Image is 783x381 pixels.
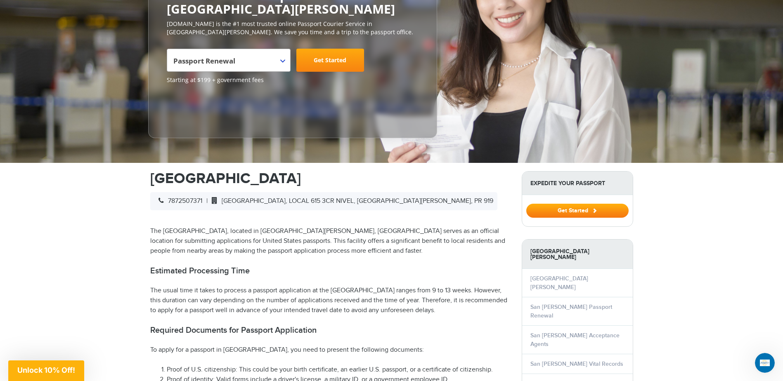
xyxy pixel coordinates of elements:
h2: Required Documents for Passport Application [150,325,509,335]
div: Unlock 10% Off! [8,360,84,381]
li: Proof of U.S. citizenship: This could be your birth certificate, an earlier U.S. passport, or a c... [167,365,509,375]
h1: [GEOGRAPHIC_DATA] [150,171,509,186]
span: 7872507371 [154,197,202,205]
span: Starting at $199 + government fees [167,76,419,84]
iframe: Intercom live chat [755,353,775,373]
iframe: Customer reviews powered by Trustpilot [167,88,229,129]
a: San [PERSON_NAME] Acceptance Agents [530,332,620,348]
p: The [GEOGRAPHIC_DATA], located in [GEOGRAPHIC_DATA][PERSON_NAME], [GEOGRAPHIC_DATA] serves as an ... [150,226,509,256]
a: San [PERSON_NAME] Passport Renewal [530,303,612,319]
strong: [GEOGRAPHIC_DATA][PERSON_NAME] [522,240,633,269]
span: Unlock 10% Off! [17,366,75,374]
p: To apply for a passport in [GEOGRAPHIC_DATA], you need to present the following documents: [150,345,509,355]
a: Get Started [296,49,364,72]
h2: Estimated Processing Time [150,266,509,276]
span: [GEOGRAPHIC_DATA], LOCAL 615 3CR NIVEL, [GEOGRAPHIC_DATA][PERSON_NAME], PR 919 [208,197,493,205]
button: Get Started [526,204,629,218]
strong: Expedite Your Passport [522,172,633,195]
p: The usual time it takes to process a passport application at the [GEOGRAPHIC_DATA] ranges from 9 ... [150,286,509,315]
div: | [150,192,497,210]
span: Passport Renewal [173,52,282,75]
p: [DOMAIN_NAME] is the #1 most trusted online Passport Courier Service in [GEOGRAPHIC_DATA][PERSON_... [167,20,419,36]
span: Passport Renewal [167,49,291,72]
a: [GEOGRAPHIC_DATA][PERSON_NAME] [530,275,588,291]
a: Get Started [526,207,629,214]
a: San [PERSON_NAME] Vital Records [530,360,623,367]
